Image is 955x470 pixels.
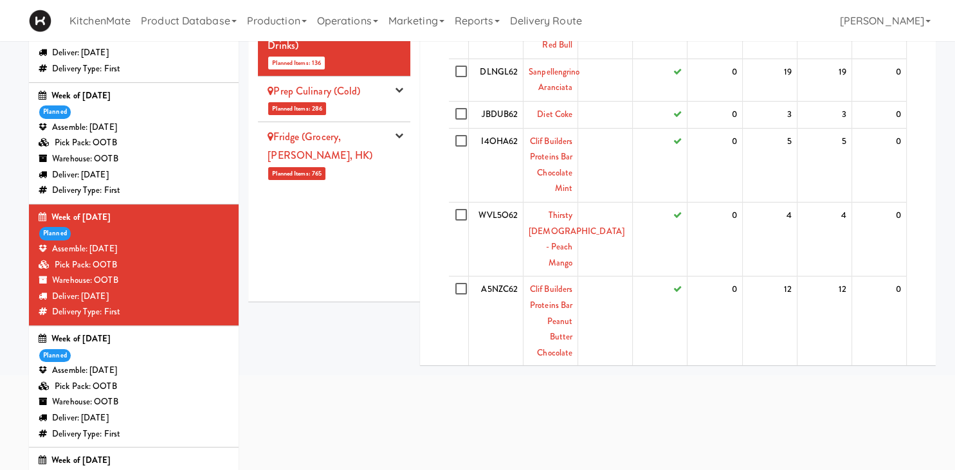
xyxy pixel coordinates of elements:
div: Assemble: [DATE] [39,241,229,257]
div: Week of [DATE] [39,88,229,104]
div: Week of [DATE] [39,331,229,347]
div: Pick Pack: OOTB [39,135,229,151]
td: 3 [742,102,797,129]
div: Pick Pack: OOTB [39,379,229,395]
td: 0 [851,203,906,276]
a: Fridge (Grocery, [PERSON_NAME], HK) [268,129,372,163]
div: Delivery Type: First [39,61,229,77]
div: Assemble: [DATE] [39,120,229,136]
tr: JBDUB62Diet Coke0330 [449,102,906,129]
td: A5NZC62 [468,276,523,366]
tr: WVL5O62Thirsty [DEMOGRAPHIC_DATA] - Peach Mango0440 [449,203,906,276]
td: 0 [851,276,906,366]
tr: A5NZC62Clif Builders proteins Bar Peanut Butter Chocolate012120 [449,276,906,366]
div: planned [39,349,71,363]
a: Clif Builders proteins Bar Chocolate Mint [530,135,572,195]
a: Clif Builders proteins Bar Peanut Butter Chocolate [530,283,572,358]
div: Deliver: [DATE] [39,289,229,305]
tr: I4OHA62Clif Builders proteins Bar Chocolate Mint0550 [449,128,906,202]
li: Fridge (Grocery, [PERSON_NAME], HK)Planned Items: 765 [258,122,410,186]
div: planned [39,105,71,119]
div: Assemble: [DATE] [39,363,229,379]
div: Warehouse: OOTB [39,394,229,410]
div: Delivery Type: First [39,426,229,442]
div: Warehouse: OOTB [39,151,229,167]
td: 5 [797,128,851,202]
a: Diet Coke [537,108,572,120]
td: 0 [851,59,906,101]
a: Sanpellengrino Aranciata [529,66,579,94]
li: Week of [DATE]plannedAssemble: [DATE]Pick Pack: OOTBWarehouse: OOTBDeliver: [DATE]Delivery Type: ... [29,83,239,204]
td: WVL5O62 [468,203,523,276]
li: Prep Culinary (Cold)Planned Items: 286 [258,77,410,122]
td: DLNGL62 [468,59,523,101]
li: Week of [DATE]plannedAssemble: [DATE]Pick Pack: OOTBWarehouse: OOTBDeliver: [DATE]Delivery Type: ... [29,326,239,447]
td: 0 [687,276,742,366]
span: Planned Items: 765 [268,167,325,180]
td: 5 [742,128,797,202]
td: 0 [687,128,742,202]
div: Delivery Type: First [39,304,229,320]
td: 0 [687,59,742,101]
div: Deliver: [DATE] [39,410,229,426]
div: planned [39,227,71,240]
td: 12 [742,276,797,366]
td: 4 [797,203,851,276]
span: Planned Items: 136 [268,57,325,69]
li: Ambient (Snacks & Drinks)Planned Items: 136 [258,12,410,77]
td: 0 [851,128,906,202]
td: 0 [851,102,906,129]
span: Planned Items: 286 [268,102,326,115]
div: Week of [DATE] [39,453,229,469]
div: Deliver: [DATE] [39,45,229,61]
a: Ambient (Snacks & Drinks) [268,19,354,53]
td: 19 [797,59,851,101]
td: 0 [687,102,742,129]
div: Week of [DATE] [39,210,229,226]
td: 4 [742,203,797,276]
td: 3 [797,102,851,129]
div: Pick Pack: OOTB [39,257,229,273]
div: Delivery Type: First [39,183,229,199]
a: Prep Culinary (Cold) [268,84,360,98]
td: 19 [742,59,797,101]
td: 0 [687,203,742,276]
div: Warehouse: OOTB [39,273,229,289]
td: JBDUB62 [468,102,523,129]
td: I4OHA62 [468,128,523,202]
img: Micromart [29,10,51,32]
td: 12 [797,276,851,366]
div: Deliver: [DATE] [39,167,229,183]
tr: DLNGL62Sanpellengrino Aranciata019190 [449,59,906,101]
li: Week of [DATE]plannedAssemble: [DATE]Pick Pack: OOTBWarehouse: OOTBDeliver: [DATE]Delivery Type: ... [29,204,239,326]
